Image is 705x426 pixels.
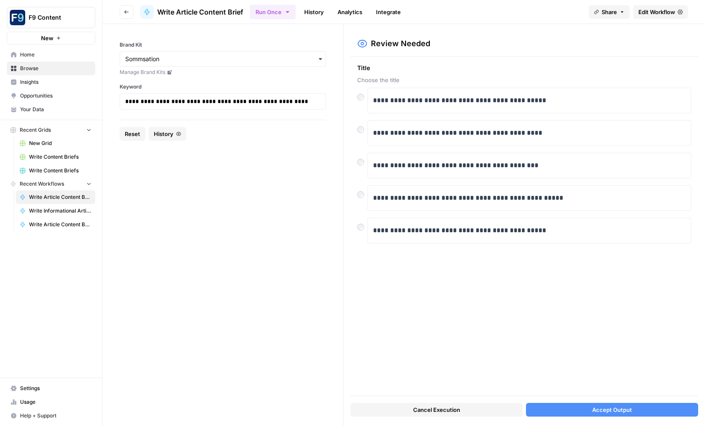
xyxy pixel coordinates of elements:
[20,106,91,113] span: Your Data
[7,103,95,116] a: Your Data
[20,398,91,406] span: Usage
[250,5,296,19] button: Run Once
[29,139,91,147] span: New Grid
[7,89,95,103] a: Opportunities
[20,92,91,100] span: Opportunities
[638,8,675,16] span: Edit Workflow
[357,76,691,84] span: Choose the title
[20,78,91,86] span: Insights
[350,403,523,417] button: Cancel Execution
[120,83,326,91] label: Keyword
[7,75,95,89] a: Insights
[589,5,630,19] button: Share
[16,136,95,150] a: New Grid
[20,180,64,188] span: Recent Workflows
[7,62,95,75] a: Browse
[120,127,145,141] button: Reset
[149,127,186,141] button: History
[10,10,25,25] img: F9 Content Logo
[526,403,698,417] button: Accept Output
[29,153,91,161] span: Write Content Briefs
[41,34,53,42] span: New
[7,7,95,28] button: Workspace: F9 Content
[140,5,243,19] a: Write Article Content Brief
[7,48,95,62] a: Home
[357,64,691,72] span: Title
[602,8,617,16] span: Share
[633,5,688,19] a: Edit Workflow
[16,164,95,177] a: Write Content Briefs
[125,55,320,63] input: Sommsation
[120,68,326,76] a: Manage Brand Kits
[20,385,91,392] span: Settings
[20,126,51,134] span: Recent Grids
[154,130,173,138] span: History
[29,221,91,228] span: Write Article Content Brief
[371,5,406,19] a: Integrate
[7,32,95,44] button: New
[29,167,91,175] span: Write Content Briefs
[7,124,95,136] button: Recent Grids
[20,51,91,59] span: Home
[371,38,430,50] h2: Review Needed
[413,405,460,414] span: Cancel Execution
[16,150,95,164] a: Write Content Briefs
[7,395,95,409] a: Usage
[125,130,140,138] span: Reset
[29,13,80,22] span: F9 Content
[16,218,95,231] a: Write Article Content Brief
[20,65,91,72] span: Browse
[7,382,95,395] a: Settings
[157,7,243,17] span: Write Article Content Brief
[29,207,91,215] span: Write Informational Article Body
[20,412,91,420] span: Help + Support
[7,409,95,423] button: Help + Support
[16,190,95,204] a: Write Article Content Brief
[29,193,91,201] span: Write Article Content Brief
[120,41,326,49] label: Brand Kit
[332,5,367,19] a: Analytics
[299,5,329,19] a: History
[7,177,95,190] button: Recent Workflows
[592,405,632,414] span: Accept Output
[16,204,95,218] a: Write Informational Article Body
